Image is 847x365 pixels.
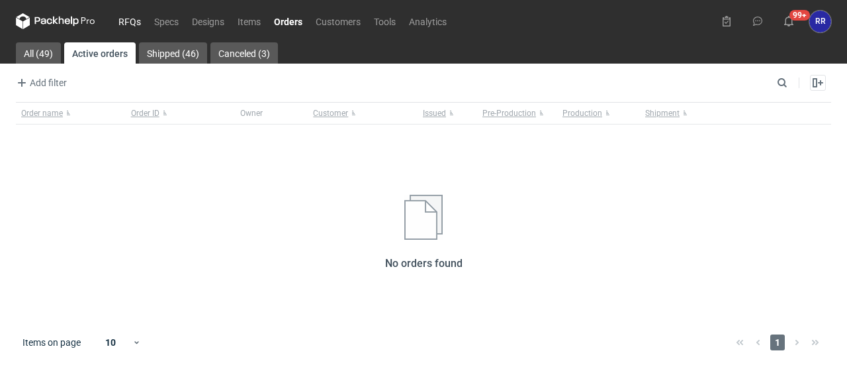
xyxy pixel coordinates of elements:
[14,75,67,91] span: Add filter
[267,13,309,29] a: Orders
[231,13,267,29] a: Items
[13,75,67,91] button: Add filter
[185,13,231,29] a: Designs
[148,13,185,29] a: Specs
[778,11,799,32] button: 99+
[770,335,785,350] span: 1
[16,42,61,64] a: All (49)
[16,13,95,29] svg: Packhelp Pro
[809,11,831,32] div: Robert Rakowski
[774,75,817,91] input: Search
[385,256,463,272] h2: No orders found
[210,42,278,64] a: Canceled (3)
[809,11,831,32] button: RR
[367,13,402,29] a: Tools
[64,42,136,64] a: Active orders
[89,333,132,352] div: 10
[139,42,207,64] a: Shipped (46)
[402,13,453,29] a: Analytics
[22,336,81,349] span: Items on page
[309,13,367,29] a: Customers
[112,13,148,29] a: RFQs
